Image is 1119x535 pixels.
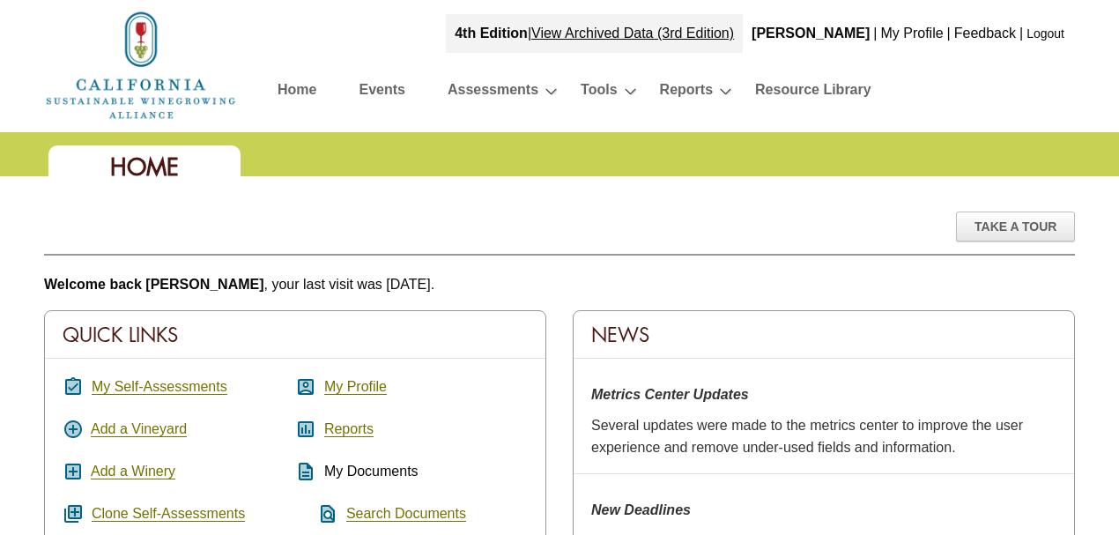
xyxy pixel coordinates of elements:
[755,78,871,108] a: Resource Library
[63,461,84,482] i: add_box
[63,419,84,440] i: add_circle
[91,464,175,479] a: Add a Winery
[1026,26,1064,41] a: Logout
[956,212,1075,241] div: Take A Tour
[945,14,952,53] div: |
[278,78,316,108] a: Home
[446,14,743,53] div: |
[63,503,84,524] i: queue
[91,421,187,437] a: Add a Vineyard
[295,419,316,440] i: assessment
[752,26,870,41] b: [PERSON_NAME]
[324,379,387,395] a: My Profile
[295,376,316,398] i: account_box
[110,152,179,182] span: Home
[448,78,538,108] a: Assessments
[44,9,238,122] img: logo_cswa2x.png
[92,379,227,395] a: My Self-Assessments
[871,14,878,53] div: |
[324,421,374,437] a: Reports
[359,78,404,108] a: Events
[346,506,466,522] a: Search Documents
[295,503,338,524] i: find_in_page
[954,26,1016,41] a: Feedback
[63,376,84,398] i: assignment_turned_in
[574,311,1074,359] div: News
[591,418,1023,456] span: Several updates were made to the metrics center to improve the user experience and remove under-u...
[44,56,238,71] a: Home
[92,506,245,522] a: Clone Self-Assessments
[455,26,528,41] strong: 4th Edition
[591,387,749,402] strong: Metrics Center Updates
[1018,14,1025,53] div: |
[531,26,734,41] a: View Archived Data (3rd Edition)
[295,461,316,482] i: description
[44,277,264,292] b: Welcome back [PERSON_NAME]
[45,311,545,359] div: Quick Links
[591,502,691,517] strong: New Deadlines
[324,464,419,479] span: My Documents
[44,273,1075,296] p: , your last visit was [DATE].
[581,78,617,108] a: Tools
[660,78,713,108] a: Reports
[880,26,943,41] a: My Profile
